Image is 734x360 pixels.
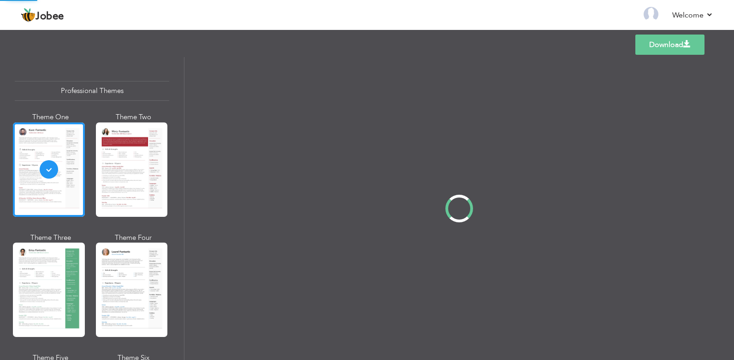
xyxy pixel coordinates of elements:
a: Jobee [21,8,64,23]
img: jobee.io [21,8,36,23]
span: Jobee [36,12,64,22]
a: Welcome [672,10,713,21]
a: Download [635,35,704,55]
img: Profile Img [644,7,658,22]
